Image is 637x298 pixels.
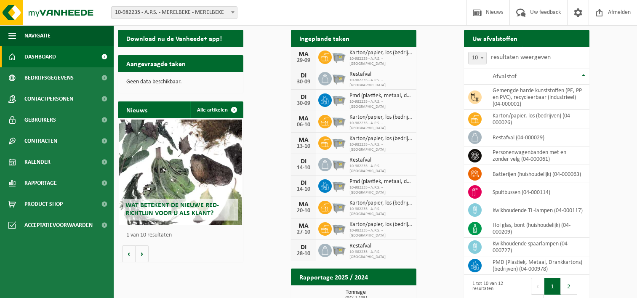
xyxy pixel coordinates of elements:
div: 30-09 [295,79,312,85]
div: 14-10 [295,186,312,192]
td: gemengde harde kunststoffen (PE, PP en PVC), recycleerbaar (industrieel) (04-000001) [486,85,589,110]
div: DI [295,158,312,165]
div: MA [295,51,312,58]
span: Gebruikers [24,109,56,130]
a: Alle artikelen [190,101,243,118]
div: DI [295,94,312,101]
span: Restafval [349,243,412,250]
span: Pmd (plastiek, metaal, drankkartons) (bedrijven) [349,178,412,185]
img: WB-2500-GAL-GY-01 [332,92,346,106]
span: 10-982235 - A.P.S. - [GEOGRAPHIC_DATA] [349,56,412,67]
div: 27-10 [295,229,312,235]
span: Restafval [349,71,412,78]
p: 1 van 10 resultaten [126,232,239,238]
span: 10-982235 - A.P.S. - [GEOGRAPHIC_DATA] [349,164,412,174]
img: WB-2500-GAL-GY-01 [332,242,346,257]
span: Acceptatievoorwaarden [24,215,93,236]
div: 13-10 [295,144,312,149]
span: Karton/papier, los (bedrijven) [349,221,412,228]
h2: Aangevraagde taken [118,55,194,72]
div: MA [295,115,312,122]
span: Pmd (plastiek, metaal, drankkartons) (bedrijven) [349,93,412,99]
div: 14-10 [295,165,312,171]
label: resultaten weergeven [491,54,551,61]
td: kwikhoudende spaarlampen (04-000727) [486,238,589,256]
span: 10-982235 - A.P.S. - [GEOGRAPHIC_DATA] [349,142,412,152]
td: batterijen (huishoudelijk) (04-000063) [486,165,589,183]
div: DI [295,180,312,186]
img: WB-2500-GAL-GY-01 [332,114,346,128]
span: Karton/papier, los (bedrijven) [349,200,412,207]
td: hol glas, bont (huishoudelijk) (04-000209) [486,219,589,238]
div: 06-10 [295,122,312,128]
span: Karton/papier, los (bedrijven) [349,136,412,142]
div: MA [295,201,312,208]
td: personenwagenbanden met en zonder velg (04-000061) [486,146,589,165]
span: Restafval [349,157,412,164]
img: WB-2500-GAL-GY-01 [332,178,346,192]
span: Karton/papier, los (bedrijven) [349,114,412,121]
img: WB-2500-GAL-GY-01 [332,157,346,171]
img: WB-2500-GAL-GY-01 [332,49,346,64]
span: Bedrijfsgegevens [24,67,74,88]
span: 10-982235 - A.P.S. - MERELBEKE - MERELBEKE [111,6,237,19]
img: WB-2500-GAL-GY-01 [332,200,346,214]
h2: Nieuws [118,101,156,118]
td: restafval (04-000029) [486,128,589,146]
span: 10-982235 - A.P.S. - [GEOGRAPHIC_DATA] [349,207,412,217]
h2: Ingeplande taken [291,30,358,46]
td: spuitbussen (04-000114) [486,183,589,201]
button: 1 [544,278,561,295]
td: karton/papier, los (bedrijven) (04-000026) [486,110,589,128]
div: MA [295,223,312,229]
div: 28-10 [295,251,312,257]
span: Dashboard [24,46,56,67]
div: DI [295,244,312,251]
span: 10-982235 - A.P.S. - [GEOGRAPHIC_DATA] [349,250,412,260]
a: Wat betekent de nieuwe RED-richtlijn voor u als klant? [119,120,242,225]
td: kwikhoudende TL-lampen (04-000117) [486,201,589,219]
span: Navigatie [24,25,51,46]
span: 10-982235 - A.P.S. - [GEOGRAPHIC_DATA] [349,121,412,131]
span: Afvalstof [493,73,517,80]
div: 30-09 [295,101,312,106]
button: Vorige [122,245,136,262]
h2: Rapportage 2025 / 2024 [291,269,376,285]
div: DI [295,72,312,79]
span: Wat betekent de nieuwe RED-richtlijn voor u als klant? [125,202,219,217]
div: 20-10 [295,208,312,214]
span: 10-982235 - A.P.S. - [GEOGRAPHIC_DATA] [349,99,412,109]
img: WB-2500-GAL-GY-01 [332,221,346,235]
span: Kalender [24,152,51,173]
span: 10 [468,52,487,64]
div: MA [295,137,312,144]
td: PMD (Plastiek, Metaal, Drankkartons) (bedrijven) (04-000978) [486,256,589,275]
span: Rapportage [24,173,57,194]
span: Contracten [24,130,57,152]
h2: Uw afvalstoffen [464,30,526,46]
div: 29-09 [295,58,312,64]
img: WB-2500-GAL-GY-01 [332,71,346,85]
span: 10-982235 - A.P.S. - MERELBEKE - MERELBEKE [112,7,237,19]
span: Product Shop [24,194,63,215]
img: WB-2500-GAL-GY-01 [332,135,346,149]
span: 10-982235 - A.P.S. - [GEOGRAPHIC_DATA] [349,185,412,195]
span: 10-982235 - A.P.S. - [GEOGRAPHIC_DATA] [349,228,412,238]
span: 10-982235 - A.P.S. - [GEOGRAPHIC_DATA] [349,78,412,88]
h2: Download nu de Vanheede+ app! [118,30,230,46]
button: 2 [561,278,577,295]
span: Karton/papier, los (bedrijven) [349,50,412,56]
button: Volgende [136,245,149,262]
button: Previous [531,278,544,295]
p: Geen data beschikbaar. [126,79,235,85]
span: Contactpersonen [24,88,73,109]
span: 10 [469,52,486,64]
